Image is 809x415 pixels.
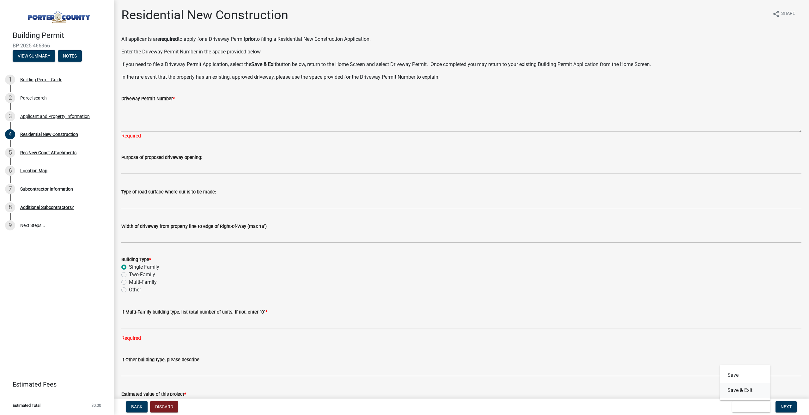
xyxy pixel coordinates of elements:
[251,61,276,67] strong: Save & Exit
[5,166,15,176] div: 6
[767,8,800,20] button: shareShare
[13,7,104,24] img: Porter County, Indiana
[20,132,78,137] div: Residential New Construction
[20,96,47,100] div: Parcel search
[13,50,55,62] button: View Summary
[121,132,801,140] div: Required
[121,224,267,229] label: Width of driveway from property line to edge of Right-of-Way (max 18')
[5,220,15,230] div: 9
[126,401,148,412] button: Back
[58,54,82,59] wm-modal-confirm: Notes
[58,50,82,62] button: Notes
[129,286,141,294] label: Other
[121,61,801,68] p: If you need to file a Driveway Permit Application, select the button below, return to the Home Sc...
[20,150,76,155] div: Res New Const Attachments
[5,184,15,194] div: 7
[121,190,216,194] label: Type of road surface where cut is to be made:
[737,404,762,409] span: Save & Exit
[720,368,770,383] button: Save
[131,404,143,409] span: Back
[245,36,255,42] strong: prior
[5,129,15,139] div: 4
[5,148,15,158] div: 5
[160,36,178,42] strong: required
[20,187,73,191] div: Subcontractor Information
[5,75,15,85] div: 1
[5,202,15,212] div: 8
[720,365,770,400] div: Save & Exit
[121,156,202,160] label: Purpose of proposed driveway opening:
[129,278,157,286] label: Multi-Family
[5,111,15,121] div: 3
[5,93,15,103] div: 2
[91,403,101,407] span: $0.00
[121,73,801,81] p: In the rare event that the property has an existing, approved driveway, please use the space prov...
[13,43,101,49] span: BP-2025-466366
[121,310,267,314] label: If Multi-Family building type, list total number of units. If not, enter "0"
[121,48,801,56] p: Enter the Driveway Permit Number in the space provided below.
[121,35,801,43] p: All applicants are to apply for a Driveway Permit to filing a Residential New Construction Applic...
[776,401,797,412] button: Next
[20,205,74,210] div: Additional Subcontractors?
[20,77,62,82] div: Building Permit Guide
[20,168,47,173] div: Location Map
[121,8,288,23] h1: Residential New Construction
[129,271,155,278] label: Two-Family
[720,383,770,398] button: Save & Exit
[121,392,186,397] label: Estimated value of this project
[13,31,109,40] h4: Building Permit
[20,114,90,119] div: Applicant and Property Information
[121,97,175,101] label: Driveway Permit Number
[732,401,770,412] button: Save & Exit
[121,358,199,362] label: If Other building type, please describe
[121,334,801,342] div: Required
[5,378,104,391] a: Estimated Fees
[781,10,795,18] span: Share
[13,54,55,59] wm-modal-confirm: Summary
[13,403,40,407] span: Estimated Total
[129,263,159,271] label: Single Family
[772,10,780,18] i: share
[121,258,151,262] label: Building Type
[150,401,178,412] button: Discard
[781,404,792,409] span: Next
